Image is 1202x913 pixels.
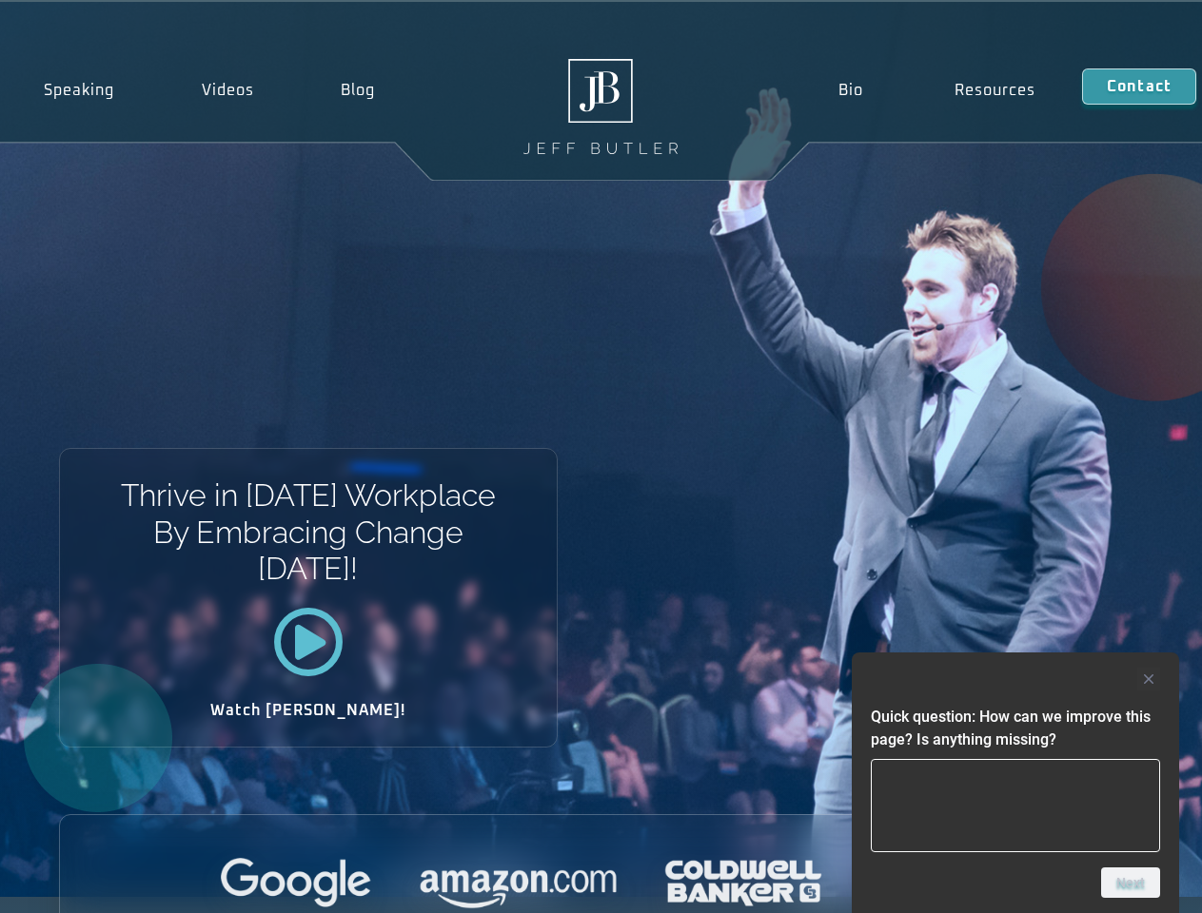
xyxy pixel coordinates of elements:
[871,706,1160,751] h2: Quick question: How can we improve this page? Is anything missing?
[1082,68,1196,105] a: Contact
[871,668,1160,898] div: Quick question: How can we improve this page? Is anything missing?
[1101,867,1160,898] button: Next question
[909,68,1082,112] a: Resources
[158,68,298,112] a: Videos
[1137,668,1160,690] button: Hide survey
[119,477,497,587] h1: Thrive in [DATE] Workplace By Embracing Change [DATE]!
[127,703,490,718] h2: Watch [PERSON_NAME]!
[297,68,419,112] a: Blog
[1107,79,1172,94] span: Contact
[792,68,909,112] a: Bio
[871,759,1160,852] textarea: Quick question: How can we improve this page? Is anything missing?
[792,68,1081,112] nav: Menu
